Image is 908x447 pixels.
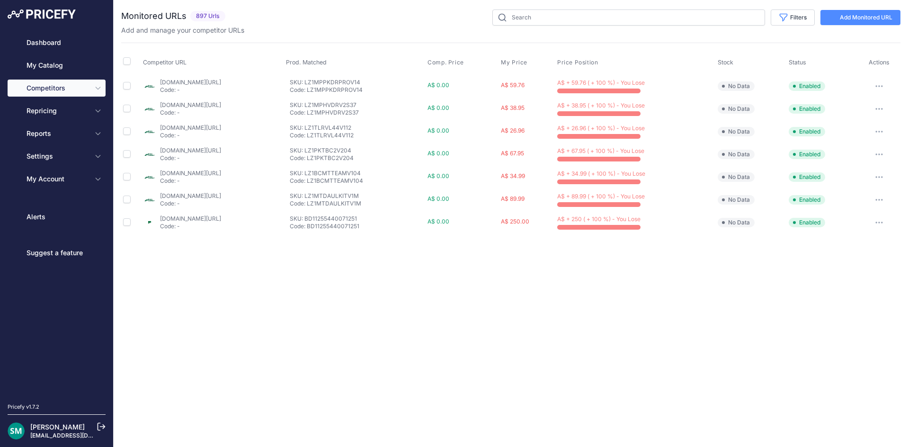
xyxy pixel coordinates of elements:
button: Comp. Price [427,59,466,66]
span: Prod. Matched [286,59,327,66]
p: Code: LZ1MPHVDRV2S37 [290,109,424,116]
a: [DOMAIN_NAME][URL] [160,124,221,131]
p: Code: LZ1PKTBC2V204 [290,154,424,162]
span: No Data [718,104,755,114]
p: Add and manage your competitor URLs [121,26,244,35]
a: Alerts [8,208,106,225]
button: Reports [8,125,106,142]
button: Repricing [8,102,106,119]
h2: Monitored URLs [121,9,187,23]
a: My Catalog [8,57,106,74]
p: SKU: LZ1MTDAULKITV1M [290,192,424,200]
span: A$ 67.95 [501,150,524,157]
a: [DOMAIN_NAME][URL] [160,215,221,222]
span: Enabled [789,81,825,91]
span: Enabled [789,127,825,136]
span: A$ + 34.99 ( + 100 %) - You Lose [557,170,645,177]
span: Enabled [789,104,825,114]
a: [DOMAIN_NAME][URL] [160,79,221,86]
p: Code: BD11255440071251 [290,223,424,230]
span: A$ 0.00 [427,81,449,89]
p: Code: LZ1MTDAULKITV1M [290,200,424,207]
span: A$ 34.99 [501,172,525,179]
p: SKU: LZ1PKTBC2V204 [290,147,424,154]
p: Code: - [160,86,221,94]
p: Code: - [160,223,221,230]
span: Comp. Price [427,59,464,66]
span: A$ 59.76 [501,81,525,89]
a: [DOMAIN_NAME][URL] [160,170,221,177]
span: No Data [718,218,755,227]
span: Enabled [789,172,825,182]
span: Competitors [27,83,89,93]
span: A$ 0.00 [427,172,449,179]
span: No Data [718,195,755,205]
p: Code: - [160,109,221,116]
span: A$ 250.00 [501,218,529,225]
p: Code: LZ1BCMTTEAMV104 [290,177,424,185]
span: A$ + 59.76 ( + 100 %) - You Lose [557,79,645,86]
span: Repricing [27,106,89,116]
span: Actions [869,59,890,66]
p: SKU: LZ1MPHVDRV2S37 [290,101,424,109]
span: Stock [718,59,733,66]
p: Code: - [160,200,221,207]
span: Enabled [789,218,825,227]
a: [DOMAIN_NAME][URL] [160,147,221,154]
span: A$ + 250 ( + 100 %) - You Lose [557,215,641,223]
nav: Sidebar [8,34,106,392]
span: A$ 0.00 [427,127,449,134]
span: No Data [718,150,755,159]
span: My Price [501,59,527,66]
button: Settings [8,148,106,165]
a: Dashboard [8,34,106,51]
p: SKU: LZ1MPPKDRPROV14 [290,79,424,86]
span: Status [789,59,806,66]
button: Competitors [8,80,106,97]
p: Code: - [160,154,221,162]
input: Search [492,9,765,26]
p: Code: - [160,177,221,185]
a: Suggest a feature [8,244,106,261]
span: My Account [27,174,89,184]
a: Add Monitored URL [820,10,900,25]
a: [DOMAIN_NAME][URL] [160,192,221,199]
span: No Data [718,172,755,182]
span: A$ + 89.99 ( + 100 %) - You Lose [557,193,645,200]
button: Price Position [557,59,600,66]
p: SKU: LZ1BCMTTEAMV104 [290,170,424,177]
span: A$ 89.99 [501,195,525,202]
span: A$ 26.96 [501,127,525,134]
div: Pricefy v1.7.2 [8,403,39,411]
p: Code: LZ1MPPKDRPROV14 [290,86,424,94]
span: A$ 0.00 [427,150,449,157]
span: A$ 0.00 [427,104,449,111]
span: A$ 0.00 [427,195,449,202]
span: A$ + 38.95 ( + 100 %) - You Lose [557,102,645,109]
span: Settings [27,152,89,161]
a: [PERSON_NAME] [30,423,85,431]
p: Code: - [160,132,221,139]
span: Reports [27,129,89,138]
button: My Price [501,59,529,66]
span: Price Position [557,59,598,66]
p: SKU: BD11255440071251 [290,215,424,223]
span: A$ 0.00 [427,218,449,225]
span: A$ + 26.96 ( + 100 %) - You Lose [557,125,645,132]
button: My Account [8,170,106,188]
span: No Data [718,81,755,91]
span: 897 Urls [190,11,225,22]
span: No Data [718,127,755,136]
span: Enabled [789,150,825,159]
span: A$ + 67.95 ( + 100 %) - You Lose [557,147,644,154]
p: Code: LZ1TLRVL44V112 [290,132,424,139]
button: Filters [771,9,815,26]
span: Enabled [789,195,825,205]
p: SKU: LZ1TLRVL44V112 [290,124,424,132]
span: A$ 38.95 [501,104,525,111]
a: [EMAIL_ADDRESS][DOMAIN_NAME] [30,432,129,439]
span: Competitor URL [143,59,187,66]
a: [DOMAIN_NAME][URL] [160,101,221,108]
img: Pricefy Logo [8,9,76,19]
